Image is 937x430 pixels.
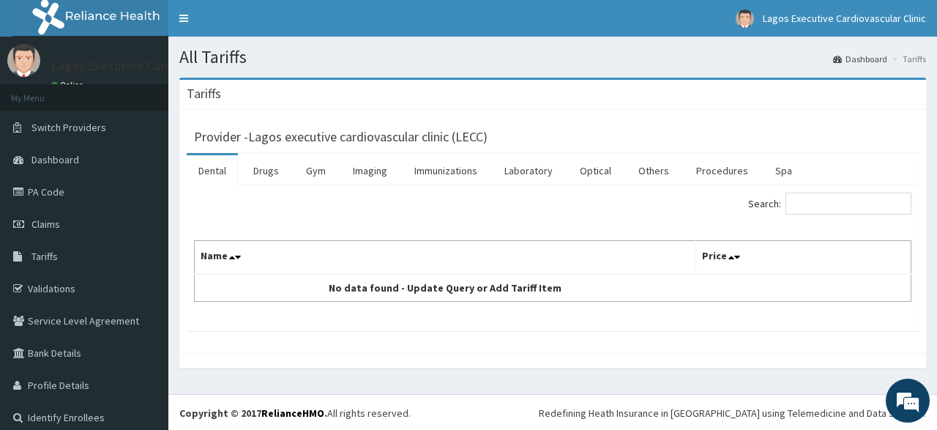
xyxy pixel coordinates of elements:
a: Imaging [341,155,399,186]
a: Others [627,155,681,186]
a: Laboratory [493,155,564,186]
th: Price [696,241,911,275]
span: Lagos Executive Cardiovascular Clinic [763,12,926,25]
a: Online [51,80,86,90]
li: Tariffs [889,53,926,65]
th: Name [195,241,696,275]
img: User Image [7,44,40,77]
input: Search: [785,193,911,215]
h3: Provider - Lagos executive cardiovascular clinic (LECC) [194,130,488,144]
h1: All Tariffs [179,48,926,67]
a: Immunizations [403,155,489,186]
a: Procedures [684,155,760,186]
h3: Tariffs [187,87,221,100]
strong: Copyright © 2017 . [179,407,327,420]
label: Search: [748,193,911,215]
a: Optical [568,155,623,186]
a: RelianceHMO [261,407,324,420]
p: Lagos Executive Cardiovascular Clinic [51,59,263,73]
a: Dental [187,155,238,186]
img: User Image [736,10,754,28]
a: Drugs [242,155,291,186]
div: Redefining Heath Insurance in [GEOGRAPHIC_DATA] using Telemedicine and Data Science! [539,406,926,420]
td: No data found - Update Query or Add Tariff Item [195,274,696,302]
span: Switch Providers [31,121,106,134]
a: Gym [294,155,337,186]
span: Dashboard [31,153,79,166]
span: Tariffs [31,250,58,263]
a: Dashboard [833,53,887,65]
span: Claims [31,218,60,231]
a: Spa [764,155,804,186]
